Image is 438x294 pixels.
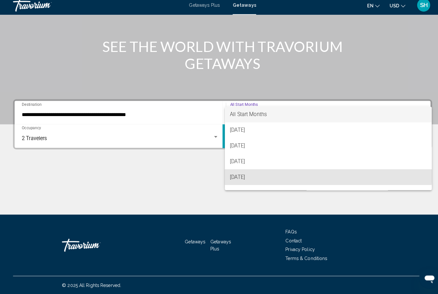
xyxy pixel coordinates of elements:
[226,187,420,202] span: [DATE]
[226,125,420,140] span: [DATE]
[226,171,420,187] span: [DATE]
[226,114,263,120] span: All Start Months
[412,268,433,289] iframe: Button to launch messaging window
[226,156,420,171] span: [DATE]
[226,140,420,156] span: [DATE]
